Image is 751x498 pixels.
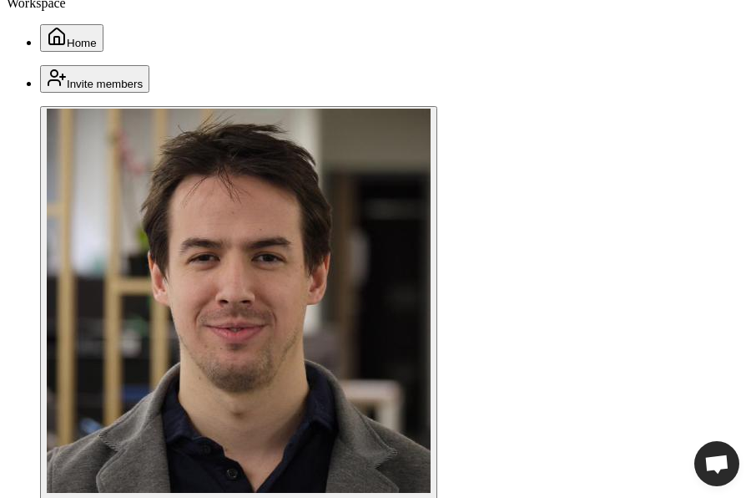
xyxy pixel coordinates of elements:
[67,37,97,49] span: Home
[40,76,149,90] a: Invite members
[67,78,143,90] span: Invite members
[40,24,103,52] button: Home
[40,35,103,49] a: Home
[694,441,739,486] div: Open chat
[47,109,431,493] img: Jonathan Beurel
[40,65,149,93] button: Invite members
